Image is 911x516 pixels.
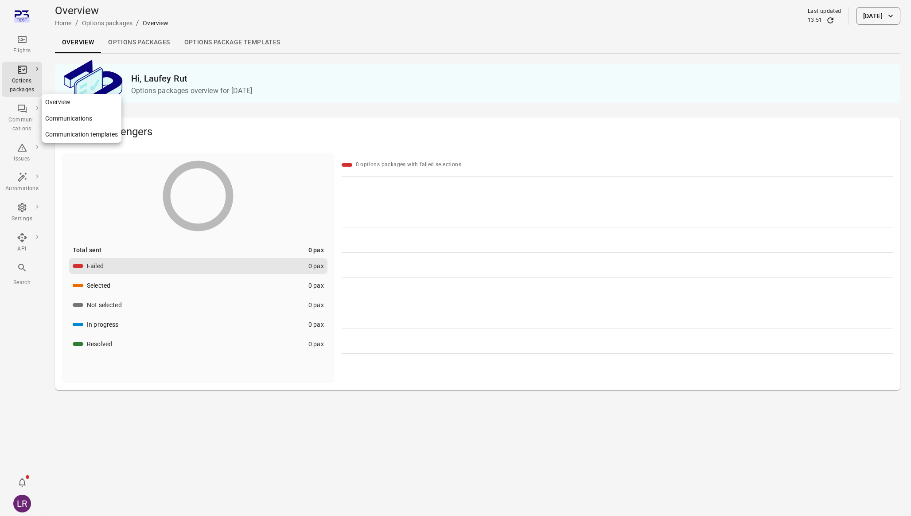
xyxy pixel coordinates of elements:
div: Total sent [73,246,102,254]
div: Overview [143,19,168,27]
div: Settings [5,215,39,223]
a: Options package Templates [177,32,288,53]
div: 0 pax [308,301,324,309]
div: 0 pax [308,320,324,329]
button: [DATE] [856,7,900,25]
div: Selected [87,281,110,290]
button: Laufey Rut [10,491,35,516]
iframe: Intercom live chat [881,486,902,507]
nav: Local navigation [42,94,121,143]
h1: Overview [55,4,169,18]
a: Communication templates [42,126,121,143]
button: Refresh data [826,16,835,25]
a: Options packages [82,20,132,27]
li: / [136,18,139,28]
a: Options packages [101,32,177,53]
h2: Sent to passengers [62,125,893,139]
div: Resolved [87,340,112,348]
div: Local navigation [55,32,900,53]
div: Options packages [5,77,39,94]
div: In progress [87,320,119,329]
div: 0 pax [308,281,324,290]
div: 0 pax [308,246,324,254]
button: Notifications [13,473,31,491]
div: Failed [87,262,104,270]
div: LR [13,495,31,512]
div: Automations [5,184,39,193]
div: API [5,245,39,254]
a: Communications [42,110,121,127]
div: 0 pax [308,262,324,270]
p: Options packages overview for [DATE] [131,86,893,96]
div: Not selected [87,301,122,309]
nav: Breadcrumbs [55,18,169,28]
div: Communi-cations [5,116,39,133]
div: 13:51 [808,16,822,25]
li: / [75,18,78,28]
div: Search [5,278,39,287]
a: Home [55,20,72,27]
div: Issues [5,155,39,164]
a: Overview [42,94,121,110]
a: Overview [55,32,101,53]
div: 0 pax [308,340,324,348]
h2: Hi, Laufey Rut [131,71,893,86]
div: 0 options packages with failed selections [356,160,461,169]
div: Flights [5,47,39,55]
div: Last updated [808,7,841,16]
